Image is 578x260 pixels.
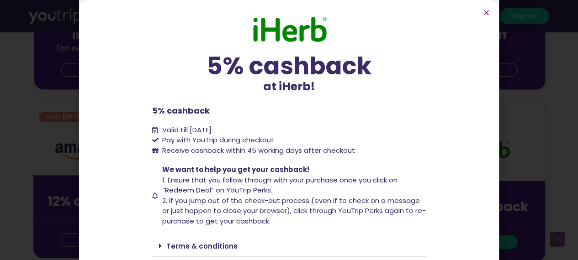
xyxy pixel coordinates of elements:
[162,175,398,195] span: 1. Ensure that you follow through with your purchase once you click on “Redeem Deal” on YouTrip P...
[152,54,426,95] div: at iHerb!
[160,146,355,156] span: Receive cashback within 45 working days after checkout
[483,9,490,16] a: Close
[162,165,309,174] span: We want to help you get your cashback!
[152,235,426,257] div: Terms & conditions
[162,196,426,226] span: 2. If you jump out of the check-out process (even if to check on a message or just happen to clos...
[166,241,238,251] a: Terms & conditions
[160,125,212,135] span: Valid till [DATE]
[152,54,426,78] div: 5% cashback
[160,135,274,146] span: Pay with YouTrip during checkout
[152,104,426,117] p: 5% cashback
